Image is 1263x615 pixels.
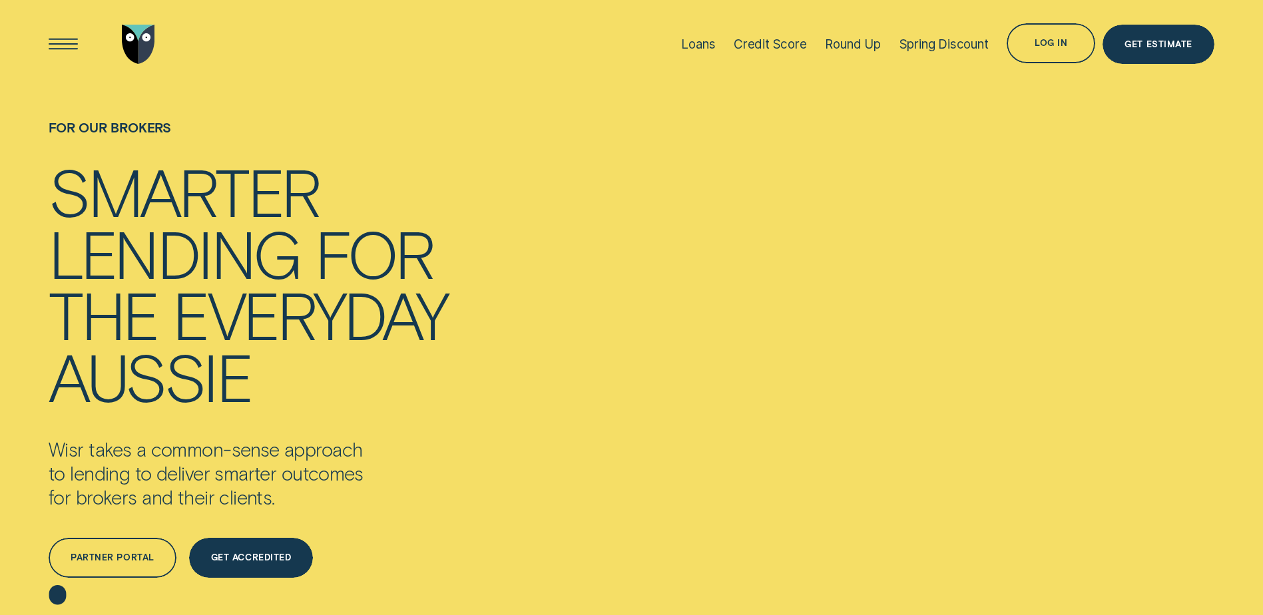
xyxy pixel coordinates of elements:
[49,284,158,345] div: the
[49,437,431,509] p: Wisr takes a common-sense approach to lending to deliver smarter outcomes for brokers and their c...
[734,37,807,52] div: Credit Score
[49,120,447,160] h1: For Our Brokers
[172,284,447,345] div: everyday
[1007,23,1095,63] button: Log in
[825,37,881,52] div: Round Up
[49,160,319,222] div: Smarter
[49,222,300,284] div: lending
[49,345,251,407] div: Aussie
[1103,25,1214,65] a: Get Estimate
[189,538,314,578] a: Get Accredited
[899,37,989,52] div: Spring Discount
[49,160,447,407] h4: Smarter lending for the everyday Aussie
[315,222,433,284] div: for
[43,25,83,65] button: Open Menu
[681,37,715,52] div: Loans
[122,25,155,65] img: Wisr
[49,538,176,578] a: Partner Portal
